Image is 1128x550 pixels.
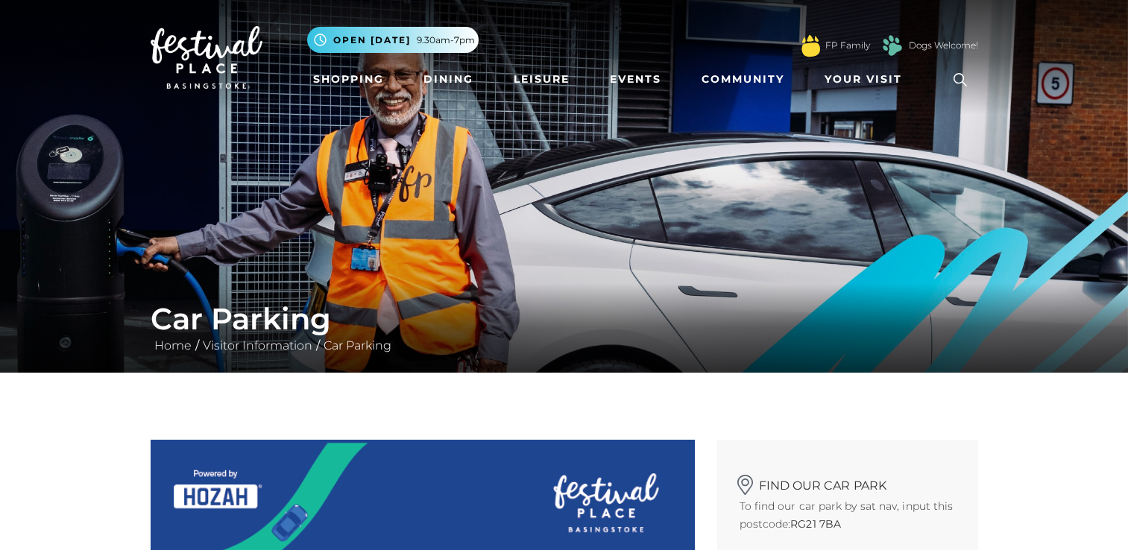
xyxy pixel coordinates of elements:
[333,34,411,47] span: Open [DATE]
[320,338,395,353] a: Car Parking
[825,39,870,52] a: FP Family
[139,301,989,355] div: / /
[740,497,956,533] p: To find our car park by sat nav, input this postcode:
[909,39,978,52] a: Dogs Welcome!
[825,72,902,87] span: Your Visit
[418,66,479,93] a: Dining
[740,470,956,493] h2: Find our car park
[307,66,390,93] a: Shopping
[151,338,195,353] a: Home
[151,26,262,89] img: Festival Place Logo
[151,301,978,337] h1: Car Parking
[508,66,576,93] a: Leisure
[819,66,916,93] a: Your Visit
[417,34,475,47] span: 9.30am-7pm
[790,517,841,531] strong: RG21 7BA
[604,66,667,93] a: Events
[307,27,479,53] button: Open [DATE] 9.30am-7pm
[696,66,790,93] a: Community
[199,338,316,353] a: Visitor Information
